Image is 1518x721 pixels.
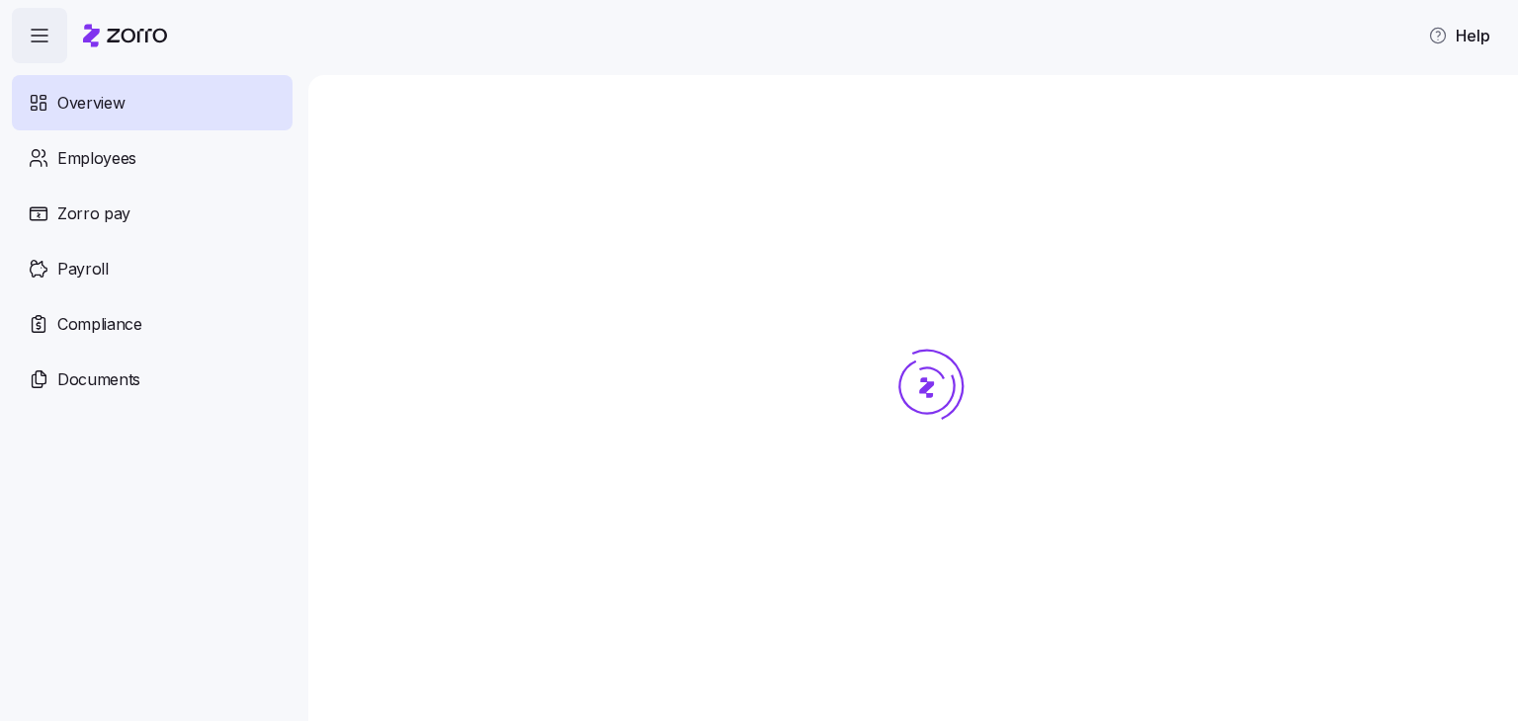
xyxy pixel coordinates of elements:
[12,75,293,130] a: Overview
[12,352,293,407] a: Documents
[57,367,140,392] span: Documents
[57,257,109,281] span: Payroll
[12,130,293,186] a: Employees
[57,91,125,116] span: Overview
[12,241,293,296] a: Payroll
[57,146,136,171] span: Employees
[57,201,130,226] span: Zorro pay
[12,296,293,352] a: Compliance
[12,186,293,241] a: Zorro pay
[1428,24,1490,47] span: Help
[1412,16,1506,55] button: Help
[57,312,142,337] span: Compliance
